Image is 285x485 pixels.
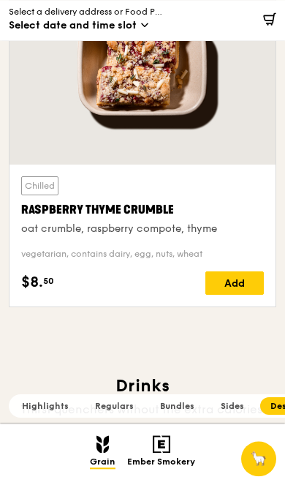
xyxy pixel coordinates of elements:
span: Select date and time slot [9,18,137,33]
div: Add [205,271,264,295]
h3: Drinks [9,375,276,398]
div: vegetarian, contains dairy, egg, nuts, wheat [21,248,264,260]
img: Ember Smokery mobile logo [153,435,170,453]
span: Select a delivery address or Food Point [9,6,164,18]
span: Grain [90,456,115,469]
span: 🦙 [250,451,267,466]
button: 🦙 [241,441,276,476]
span: 50 [43,275,54,287]
div: oat crumble, raspberry compote, thyme [21,222,264,236]
span: Ember Smokery [127,456,195,469]
img: Grain mobile logo [96,435,109,453]
span: $8. [21,271,43,293]
div: Chilled [21,176,58,195]
div: Raspberry Thyme Crumble [21,201,264,219]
